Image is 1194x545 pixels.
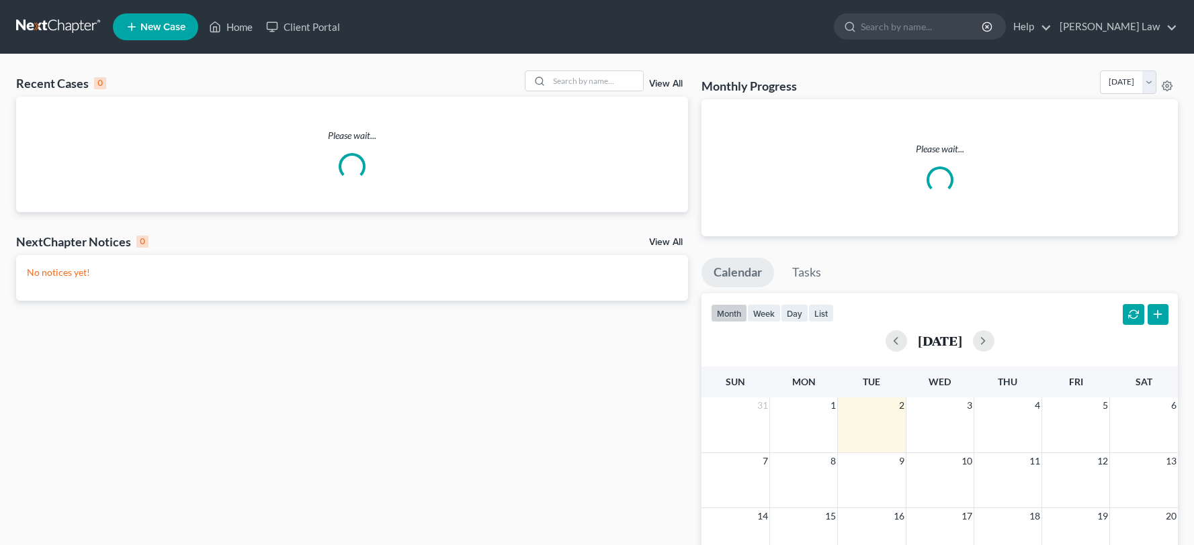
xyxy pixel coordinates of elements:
[726,376,745,387] span: Sun
[861,14,984,39] input: Search by name...
[1096,453,1109,469] span: 12
[1007,15,1052,39] a: Help
[781,304,808,322] button: day
[918,334,962,348] h2: [DATE]
[829,397,837,413] span: 1
[756,508,769,524] span: 14
[94,77,106,89] div: 0
[1101,397,1109,413] span: 5
[960,453,974,469] span: 10
[1096,508,1109,524] span: 19
[1164,508,1178,524] span: 20
[649,238,683,247] a: View All
[780,258,833,287] a: Tasks
[27,266,677,279] p: No notices yet!
[863,376,880,387] span: Tue
[711,304,747,322] button: month
[140,22,185,32] span: New Case
[792,376,816,387] span: Mon
[829,453,837,469] span: 8
[756,397,769,413] span: 31
[960,508,974,524] span: 17
[1028,508,1041,524] span: 18
[1033,397,1041,413] span: 4
[1170,397,1178,413] span: 6
[824,508,837,524] span: 15
[998,376,1017,387] span: Thu
[1053,15,1177,39] a: [PERSON_NAME] Law
[966,397,974,413] span: 3
[1069,376,1083,387] span: Fri
[808,304,834,322] button: list
[202,15,259,39] a: Home
[701,78,797,94] h3: Monthly Progress
[16,129,688,142] p: Please wait...
[649,79,683,89] a: View All
[1164,453,1178,469] span: 13
[898,397,906,413] span: 2
[136,236,148,248] div: 0
[16,234,148,250] div: NextChapter Notices
[259,15,347,39] a: Client Portal
[1136,376,1152,387] span: Sat
[16,75,106,91] div: Recent Cases
[701,258,774,287] a: Calendar
[549,71,643,91] input: Search by name...
[892,508,906,524] span: 16
[747,304,781,322] button: week
[712,142,1167,156] p: Please wait...
[761,453,769,469] span: 7
[898,453,906,469] span: 9
[1028,453,1041,469] span: 11
[929,376,951,387] span: Wed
